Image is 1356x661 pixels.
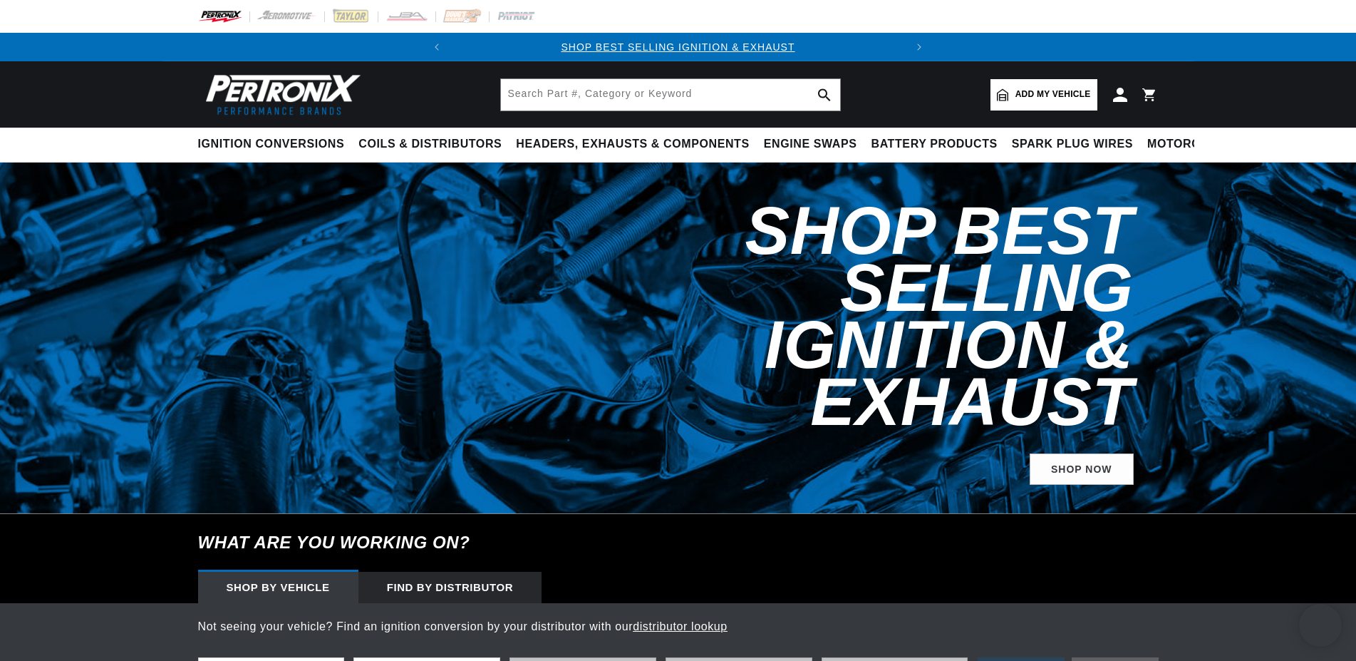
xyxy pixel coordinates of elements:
h2: Shop Best Selling Ignition & Exhaust [524,203,1134,431]
input: Search Part #, Category or Keyword [501,79,840,111]
button: Translation missing: en.sections.announcements.next_announcement [905,33,933,61]
span: Headers, Exhausts & Components [516,137,749,152]
summary: Spark Plug Wires [1005,128,1140,161]
slideshow-component: Translation missing: en.sections.announcements.announcement_bar [162,33,1194,61]
span: Add my vehicle [1015,88,1091,101]
a: distributor lookup [633,620,728,632]
span: Battery Products [871,137,998,152]
summary: Headers, Exhausts & Components [509,128,756,161]
summary: Engine Swaps [757,128,864,161]
a: SHOP BEST SELLING IGNITION & EXHAUST [561,41,795,53]
a: SHOP NOW [1030,454,1134,486]
span: Engine Swaps [764,137,857,152]
h6: What are you working on? [162,514,1194,571]
p: Not seeing your vehicle? Find an ignition conversion by your distributor with our [198,618,1159,636]
span: Spark Plug Wires [1012,137,1133,152]
a: Add my vehicle [990,79,1097,111]
span: Coils & Distributors [358,137,502,152]
summary: Coils & Distributors [351,128,509,161]
div: Find by Distributor [358,572,542,603]
summary: Battery Products [864,128,1005,161]
div: Shop by vehicle [198,572,358,603]
div: 1 of 2 [451,39,904,55]
summary: Motorcycle [1140,128,1239,161]
span: Ignition Conversions [198,137,345,152]
span: Motorcycle [1147,137,1232,152]
button: Translation missing: en.sections.announcements.previous_announcement [423,33,451,61]
button: search button [809,79,840,111]
div: Announcement [451,39,904,55]
summary: Ignition Conversions [198,128,352,161]
img: Pertronix [198,70,362,119]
